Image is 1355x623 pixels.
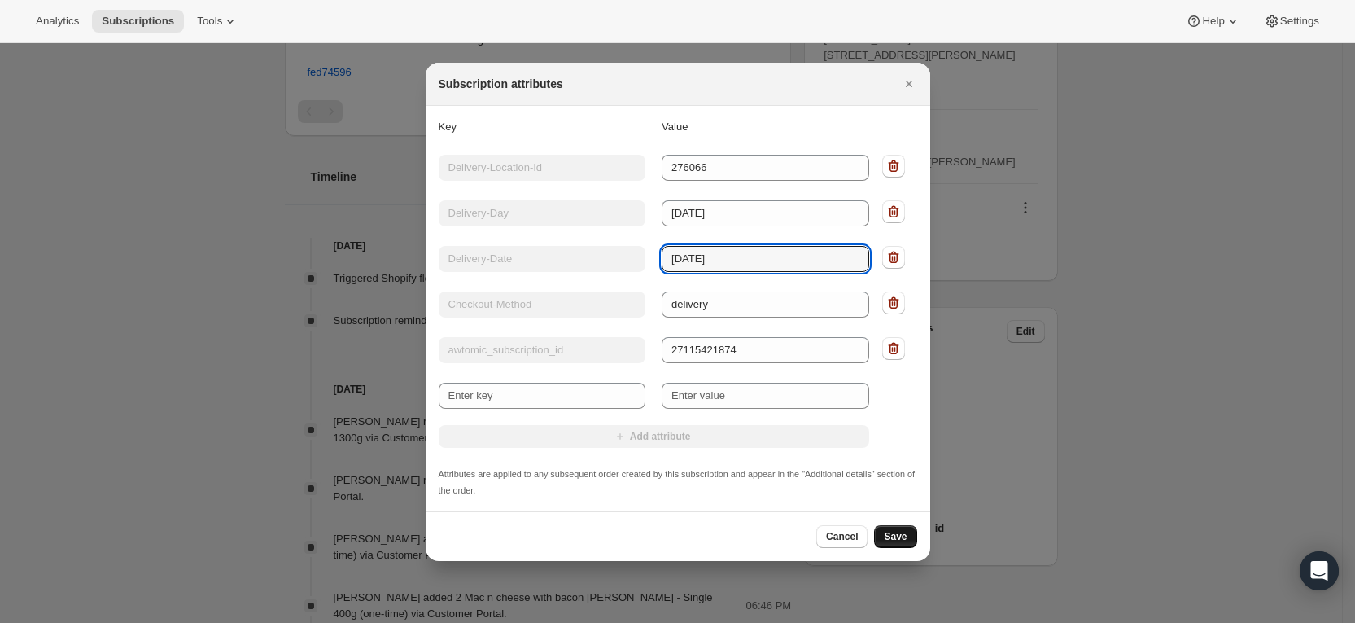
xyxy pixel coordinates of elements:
small: Attributes are applied to any subsequent order created by this subscription and appear in the "Ad... [439,469,916,495]
button: Cancel [816,525,868,548]
button: Settings [1254,10,1329,33]
button: Close [898,72,920,95]
button: Help [1176,10,1250,33]
span: Subscriptions [102,15,174,28]
span: Tools [197,15,222,28]
button: Subscriptions [92,10,184,33]
span: Cancel [826,530,858,543]
input: Enter key [439,383,646,409]
span: Settings [1280,15,1319,28]
button: Tools [187,10,248,33]
span: Analytics [36,15,79,28]
input: Enter value [662,383,869,409]
div: Open Intercom Messenger [1300,551,1339,590]
button: Save [874,525,916,548]
span: Help [1202,15,1224,28]
span: Key [439,121,457,133]
button: Analytics [26,10,89,33]
h2: Subscription attributes [439,76,563,92]
span: Value [662,121,688,133]
span: Save [884,530,907,543]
